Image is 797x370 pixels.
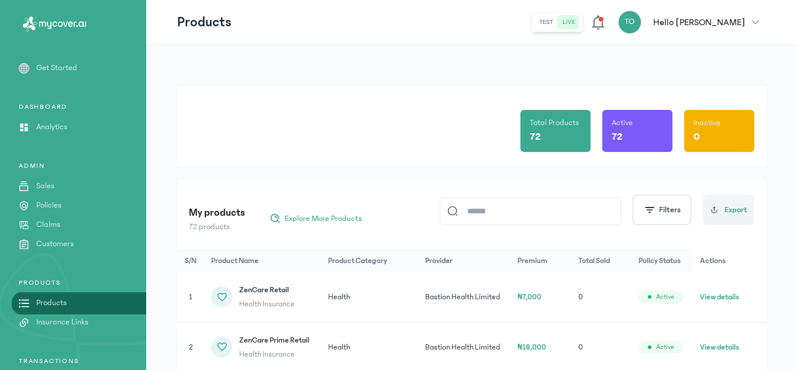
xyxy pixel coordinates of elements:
span: Health Insurance [239,298,295,310]
p: Get Started [36,62,77,74]
button: Export [703,195,754,225]
p: Total Products [530,117,579,129]
th: Premium [510,249,571,272]
p: Inactive [694,117,720,129]
p: Products [36,297,67,309]
p: Active [612,117,633,129]
p: Customers [36,238,74,250]
span: 2 [189,343,193,351]
th: Total Sold [571,249,632,272]
span: ZenCare Prime Retail [239,334,309,346]
div: TO [618,11,641,34]
th: Product Name [204,249,320,272]
span: Export [724,204,747,216]
td: Bastion Health Limited [418,272,510,322]
button: View details [700,341,739,353]
th: Actions [693,249,766,272]
th: S/N [177,249,204,272]
button: Filters [633,195,691,225]
span: Explore More Products [285,213,362,224]
span: 1 [189,293,192,301]
span: 0 [578,293,583,301]
span: 0 [578,343,583,351]
p: Insurance Links [36,316,88,328]
button: View details [700,291,739,303]
th: Product Category [321,249,418,272]
p: Claims [36,219,60,231]
button: TOHello [PERSON_NAME] [618,11,766,34]
th: Policy Status [632,249,693,272]
p: 72 [612,129,623,145]
p: 72 [530,129,541,145]
p: Analytics [36,121,67,133]
p: Hello [PERSON_NAME] [653,15,745,29]
span: Active [656,343,674,352]
button: Explore More Products [264,209,368,228]
p: 0 [694,129,700,145]
td: Health [321,272,418,322]
p: Policies [36,199,61,212]
button: test [534,15,558,29]
p: Sales [36,180,54,192]
p: My products [189,205,245,221]
th: Provider [418,249,510,272]
span: Active [656,292,674,302]
p: 72 products [189,221,245,233]
button: live [558,15,580,29]
p: Products [177,13,232,32]
span: Health Insurance [239,348,309,360]
span: ₦18,000 [517,343,547,351]
span: ZenCare Retail [239,284,295,296]
span: ₦7,000 [517,293,542,301]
